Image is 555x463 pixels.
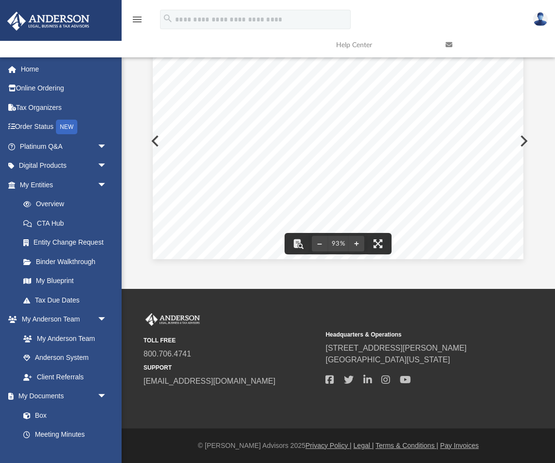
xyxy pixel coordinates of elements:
[97,175,117,195] span: arrow_drop_down
[7,98,122,117] a: Tax Organizers
[97,310,117,330] span: arrow_drop_down
[14,348,117,368] a: Anderson System
[4,12,92,31] img: Anderson Advisors Platinum Portal
[218,63,296,70] span: allocated for business use.
[208,79,210,85] span: •
[218,53,470,60] span: They reviewed home office deductions and the percentage of the home that could be
[143,16,534,267] div: File preview
[218,88,262,95] span: taking a salary.
[197,103,213,110] span: Tasks
[325,330,501,339] small: Headquarters & Operations
[14,329,112,348] a: My Anderson Team
[312,233,327,254] button: Zoom out
[131,14,143,25] i: menu
[122,441,555,451] div: © [PERSON_NAME] Advisors 2025
[7,175,122,195] a: My Entitiesarrow_drop_down
[14,214,122,233] a: CTA Hub
[218,133,394,141] span: [PERSON_NAME] needs to consider the feasibility of short
[7,117,122,137] a: Order StatusNEW
[354,133,356,141] span: -
[329,26,438,64] a: Help Center
[143,16,534,267] div: Document Viewer
[218,174,553,181] span: [PERSON_NAME] will confirm details regarding HSA contributions and email [PERSON_NAME] with the a...
[143,350,191,358] a: 800.706.4741
[299,118,394,125] span: saving plan and email it to Mark.
[97,137,117,157] span: arrow_drop_down
[143,336,319,345] small: TOLL FREE
[218,144,245,151] span: involved.
[7,310,117,329] a: My Anderson Teamarrow_drop_down
[325,344,466,352] a: [STREET_ADDRESS][PERSON_NAME]
[354,442,374,449] a: Legal |
[287,233,309,254] button: Toggle findbar
[208,160,210,166] span: •
[349,233,364,254] button: Zoom in
[14,425,117,445] a: Meeting Minutes
[14,233,122,252] a: Entity Change Request
[218,118,332,125] span: [PERSON_NAME] will compile the tax
[14,195,122,214] a: Overview
[14,271,117,291] a: My Blueprint
[7,387,117,406] a: My Documentsarrow_drop_down
[7,137,122,156] a: Platinum Q&Aarrow_drop_down
[14,252,122,271] a: Binder Walkthrough
[131,18,143,25] a: menu
[7,156,122,176] a: Digital Productsarrow_drop_down
[143,363,319,372] small: SUPPORT
[440,442,479,449] a: Pay Invoices
[218,78,504,85] span: [PERSON_NAME] is considering his options for retirement contributions and the implications of
[356,133,465,141] span: term rentals and the associated work
[305,442,352,449] a: Privacy Policy |
[208,119,210,125] span: •
[367,233,389,254] button: Enter fullscreen
[162,13,173,24] i: search
[14,367,117,387] a: Client Referrals
[56,120,77,134] div: NEW
[14,290,122,310] a: Tax Due Dates
[97,156,117,176] span: arrow_drop_down
[208,134,210,140] span: •
[143,127,165,155] button: Previous File
[97,387,117,407] span: arrow_drop_down
[143,313,202,326] img: Anderson Advisors Platinum Portal
[325,356,450,364] a: [GEOGRAPHIC_DATA][US_STATE]
[327,241,349,247] div: Current zoom level
[208,175,210,181] span: •
[533,12,548,26] img: User Pic
[208,53,210,59] span: •
[376,442,438,449] a: Terms & Conditions |
[297,118,299,125] span: -
[14,406,112,425] a: Box
[143,377,275,385] a: [EMAIL_ADDRESS][DOMAIN_NAME]
[7,59,122,79] a: Home
[7,79,122,98] a: Online Ordering
[218,159,492,166] span: [PERSON_NAME] should research the implications of taking a salary for 401k contributions.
